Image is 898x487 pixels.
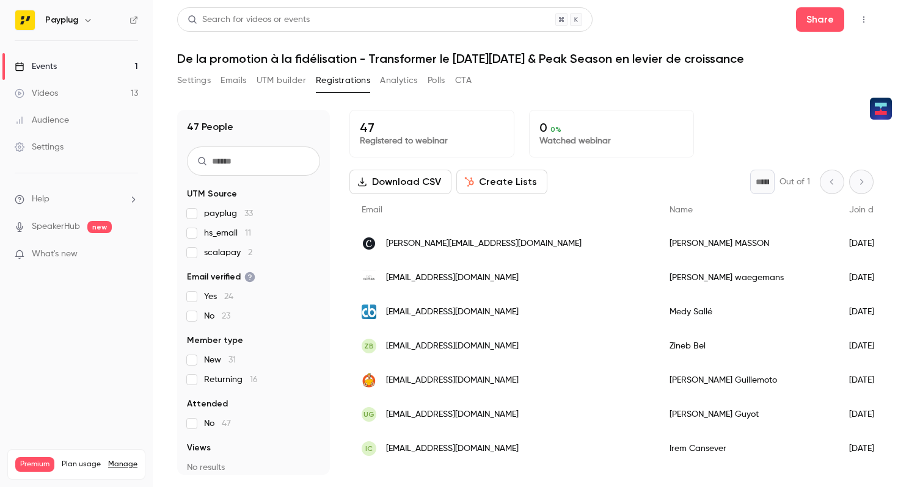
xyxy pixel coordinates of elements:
[550,125,561,134] span: 0 %
[32,248,78,261] span: What's new
[362,373,376,388] img: outilsdespros.fr
[204,227,251,239] span: hs_email
[670,206,693,214] span: Name
[250,375,258,384] span: 16
[45,14,78,26] h6: Payplug
[364,341,374,352] span: ZB
[15,141,64,153] div: Settings
[224,292,233,301] span: 24
[204,354,236,366] span: New
[221,71,246,90] button: Emails
[455,71,472,90] button: CTA
[204,417,231,430] span: No
[386,374,519,387] span: [EMAIL_ADDRESS][DOMAIN_NAME]
[187,271,255,283] span: Email verified
[87,221,112,233] span: new
[187,188,237,200] span: UTM Source
[187,334,243,347] span: Member type
[657,397,837,431] div: [PERSON_NAME] Guyot
[365,443,373,454] span: IC
[349,170,451,194] button: Download CSV
[362,305,376,319] img: cotebrico.fr
[257,71,306,90] button: UTM builder
[204,290,233,303] span: Yes
[204,207,253,220] span: payplug
[228,356,236,364] span: 31
[204,247,252,259] span: scalapay
[222,312,230,320] span: 23
[539,135,684,147] p: Watched webinar
[363,409,374,420] span: UG
[657,329,837,363] div: Zineb Bel
[15,114,69,126] div: Audience
[15,10,35,30] img: Payplug
[657,431,837,466] div: Irem Cansever
[362,236,376,251] img: cyrnea.com
[245,229,251,237] span: 11
[187,398,228,410] span: Attended
[188,13,310,26] div: Search for videos or events
[187,120,233,134] h1: 47 People
[362,270,376,285] img: easy-clothes.com
[657,295,837,329] div: Medy Sallé
[386,237,582,250] span: [PERSON_NAME][EMAIL_ADDRESS][DOMAIN_NAME]
[360,120,504,135] p: 47
[32,193,49,206] span: Help
[779,176,810,188] p: Out of 1
[386,272,519,284] span: [EMAIL_ADDRESS][DOMAIN_NAME]
[539,120,684,135] p: 0
[386,340,519,353] span: [EMAIL_ADDRESS][DOMAIN_NAME]
[187,461,320,474] p: No results
[657,226,837,261] div: [PERSON_NAME] MASSON
[362,206,382,214] span: Email
[108,460,137,469] a: Manage
[123,249,138,260] iframe: Noticeable Trigger
[386,408,519,421] span: [EMAIL_ADDRESS][DOMAIN_NAME]
[204,373,258,386] span: Returning
[177,51,874,66] h1: De la promotion à la fidélisation - Transformer le [DATE][DATE] & Peak Season en levier de croiss...
[657,363,837,397] div: [PERSON_NAME] Guillemoto
[386,442,519,455] span: [EMAIL_ADDRESS][DOMAIN_NAME]
[456,170,547,194] button: Create Lists
[15,193,138,206] li: help-dropdown-opener
[248,248,252,257] span: 2
[360,135,504,147] p: Registered to webinar
[15,87,58,99] div: Videos
[204,310,230,322] span: No
[62,460,101,469] span: Plan usage
[386,306,519,319] span: [EMAIL_ADDRESS][DOMAIN_NAME]
[32,220,80,233] a: SpeakerHub
[15,60,57,73] div: Events
[187,442,211,454] span: Views
[380,71,418,90] button: Analytics
[428,71,445,90] button: Polls
[316,71,370,90] button: Registrations
[222,419,231,428] span: 47
[796,7,844,32] button: Share
[177,71,211,90] button: Settings
[244,209,253,218] span: 33
[657,261,837,295] div: [PERSON_NAME] waegemans
[15,457,54,472] span: Premium
[849,206,887,214] span: Join date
